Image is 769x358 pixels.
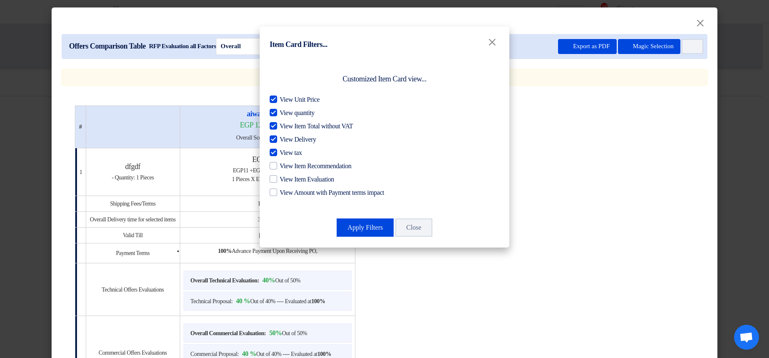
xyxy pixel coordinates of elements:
span: View Item Recommendation [280,161,351,171]
span: View quantity [280,108,315,118]
span: View Item Total without VAT [280,121,353,131]
div: Open chat [734,325,759,350]
span: View Item Evaluation [280,174,334,184]
span: View tax [280,148,302,158]
button: Close [481,32,504,49]
span: View Delivery [280,135,316,145]
button: Apply Filters [337,218,394,237]
span: View Unit Price [280,95,320,105]
span: View Amount with Payment terms impact [280,188,384,198]
span: × [487,33,497,51]
button: Close [395,218,432,237]
h4: Item Card Filters... [270,39,327,50]
div: Customized Item Card view... [270,74,499,85]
